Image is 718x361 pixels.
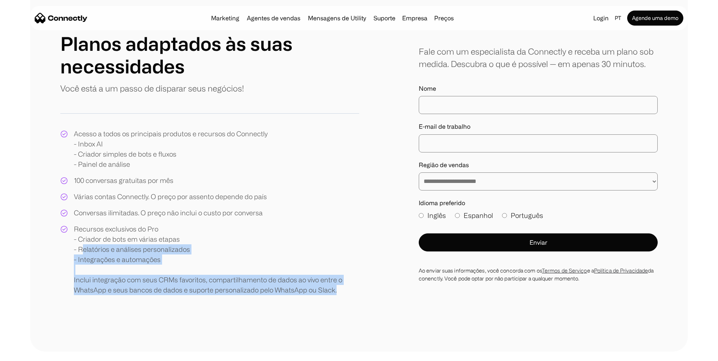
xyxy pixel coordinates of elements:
div: Ao enviar suas informações, você concorda com os e a da conenctly. Você pode optar por não partic... [419,267,658,282]
input: Português [502,213,507,218]
ul: Language list [15,348,45,358]
div: Fale com um especialista da Connectly e receba um plano sob medida. Descubra o que é possível — e... [419,45,658,70]
a: Agentes de vendas [244,15,303,21]
div: Várias contas Connectly. O preço por assento depende do país [74,192,267,202]
a: Preços [431,15,457,21]
a: Mensagens de Utility [305,15,369,21]
div: Empresa [400,13,430,23]
div: 100 conversas gratuitas por mês [74,175,173,186]
p: Você está a um passo de disparar seus negócios! [60,82,244,94]
div: Recursos exclusivos do Pro - Criador de bots em várias etapas - Relatórios e análises personaliza... [74,224,359,295]
div: pt [615,13,621,23]
a: Agende uma demo [627,11,683,26]
div: Acesso a todos os principais produtos e recursos do Connectly - Inbox AI - Criador simples de bot... [74,129,268,169]
div: Empresa [402,13,427,23]
label: E-mail de trabalho [419,123,658,130]
a: home [35,12,87,24]
label: Região de vendas [419,161,658,169]
label: Português [502,210,543,221]
input: Inglês [419,213,424,218]
h1: Planos adaptados às suas necessidades [60,32,359,78]
button: Enviar [419,233,658,251]
a: Marketing [208,15,242,21]
label: Espanhol [455,210,493,221]
label: Idioma preferido [419,200,658,207]
a: Termos de Serviço [542,268,587,273]
aside: Language selected: Português (Brasil) [8,347,45,358]
a: Política de Privacidade [594,268,648,273]
div: Conversas ilimitadas. O preço não inclui o custo por conversa [74,208,263,218]
a: Suporte [370,15,398,21]
label: Inglês [419,210,446,221]
input: Espanhol [455,213,460,218]
div: pt [612,13,626,23]
label: Nome [419,85,658,92]
a: Login [590,13,612,23]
